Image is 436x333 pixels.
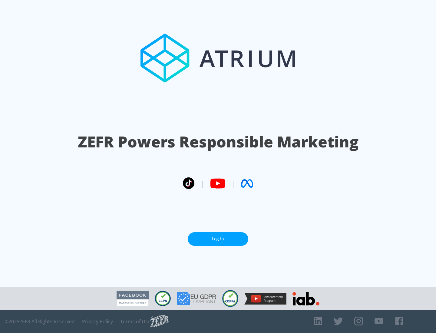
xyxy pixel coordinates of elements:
h1: ZEFR Powers Responsible Marketing [78,131,358,152]
img: GDPR Compliant [177,292,216,305]
img: YouTube Measurement Program [244,293,286,305]
span: © 2025 ZEFR All Rights Reserved [5,318,75,325]
span: | [231,179,235,188]
img: IAB [292,292,319,305]
img: COPPA Compliant [222,290,238,307]
span: | [200,179,204,188]
img: CCPA Compliant [155,291,171,306]
a: Terms of Use [120,318,150,325]
a: Privacy Policy [82,318,113,325]
a: Log In [188,232,248,246]
img: Facebook Marketing Partner [117,291,149,306]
